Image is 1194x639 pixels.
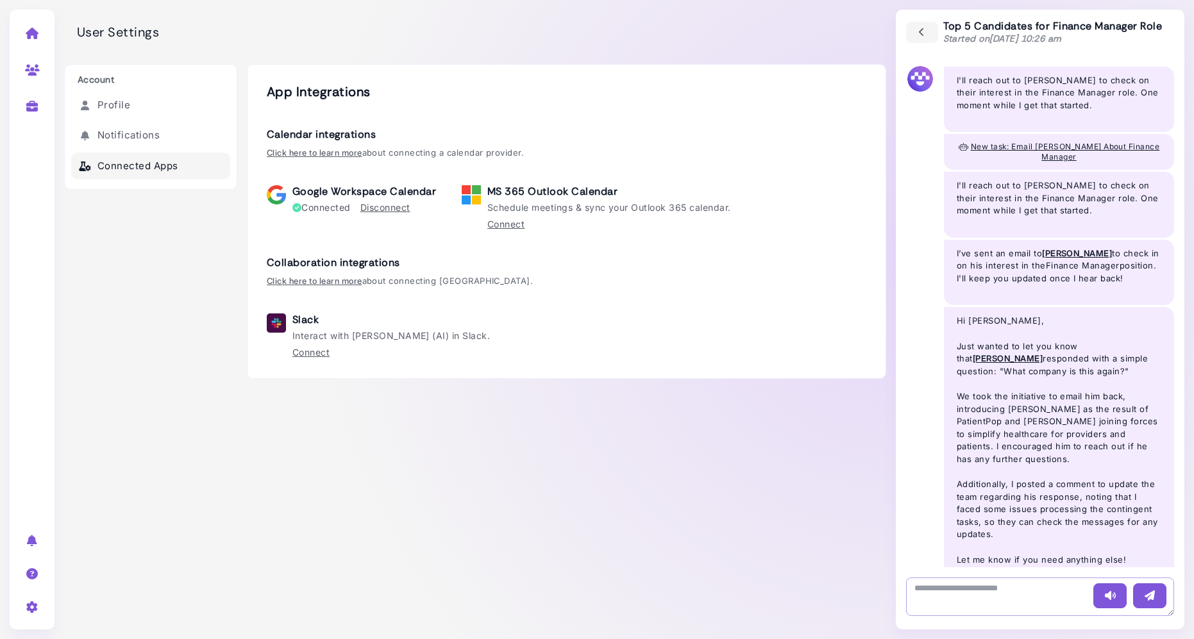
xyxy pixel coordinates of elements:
p: I'll reach out to [PERSON_NAME] to check on their interest in the Finance Manager role. One momen... [957,179,1161,217]
h3: Account [71,74,230,85]
h3: Slack [292,313,490,326]
candidate: [PERSON_NAME] [973,353,1043,363]
span: Connected [292,201,351,214]
p: I'll reach out to [PERSON_NAME] to check on their interest in the Finance Manager role. One momen... [957,74,1161,112]
a: Profile [71,92,230,119]
p: Let me know if you need anything else! [957,554,1161,567]
a: Notifications [71,122,230,149]
p: Interact with [PERSON_NAME] (AI) in Slack. [292,329,490,342]
job: Finance Manager [1046,260,1120,270]
a: Connect [487,217,525,231]
h2: App Integrations [267,84,866,99]
p: Schedule meetings & sync your Outlook 365 calendar. [487,201,730,214]
a: Connect [292,345,330,359]
button: New task: Email [PERSON_NAME] About Finance Manager [957,142,1161,162]
p: about connecting [GEOGRAPHIC_DATA]. [267,275,866,288]
time: [DATE] 10:26 am [989,33,1061,44]
a: Click here to learn more [267,276,362,286]
p: Hi [PERSON_NAME], [957,315,1161,328]
img: Google Workspace [267,185,286,205]
p: I’ve sent an email to to check in on his interest in the position. I'll keep you updated once I h... [957,247,1161,285]
a: Click here to learn more [267,147,362,158]
h3: MS 365 Outlook Calendar [487,185,730,197]
p: Additionally, I posted a comment to update the team regarding his response, noting that I faced s... [957,478,1161,541]
h3: Google Workspace Calendar [292,185,436,197]
candidate: [PERSON_NAME] [1042,248,1112,258]
h3: Collaboration integrations [267,256,866,269]
img: Slack [267,313,286,333]
p: about connecting a calendar provider. [267,147,866,160]
h3: Calendar integrations [267,128,866,140]
span: Started on [943,33,1062,44]
a: Connected Apps [71,153,230,180]
p: Just wanted to let you know that responded with a simple question: "What company is this again?" [957,340,1161,378]
div: Top 5 Candidates for Finance Manager Role [943,20,1163,45]
p: We took the initiative to email him back, introducing [PERSON_NAME] as the result of PatientPop a... [957,390,1161,465]
a: Disconnect [360,201,410,214]
h2: User Settings [64,24,159,40]
span: New task: Email [PERSON_NAME] About Finance Manager [971,142,1160,162]
img: Microsoft 365 [462,185,481,204]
